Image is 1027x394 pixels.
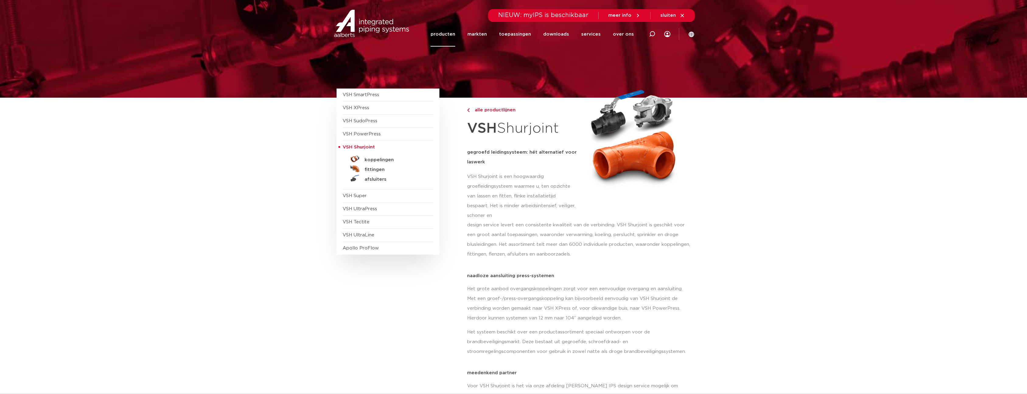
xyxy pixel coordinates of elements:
a: markten [467,22,487,47]
a: alle productlijnen [467,106,577,114]
a: over ons [613,22,634,47]
a: VSH PowerPress [343,132,381,136]
h5: koppelingen [365,157,425,163]
span: NIEUW: myIPS is beschikbaar [498,12,589,18]
h1: Shurjoint [467,117,577,140]
a: VSH Super [343,194,367,198]
a: VSH SudoPress [343,119,377,123]
img: chevron-right.svg [467,108,470,112]
p: naadloze aansluiting press-systemen [467,274,691,278]
a: VSH UltraPress [343,207,377,211]
p: Het grote aanbod overgangskoppelingen zorgt voor een eenvoudige overgang en aansluiting. Met een ... [467,284,691,323]
div: my IPS [664,22,670,47]
a: sluiten [660,13,685,18]
a: downloads [543,22,569,47]
span: sluiten [660,13,676,18]
a: Apollo ProFlow [343,246,379,250]
a: services [581,22,601,47]
nav: Menu [431,22,634,47]
a: afsluiters [343,173,433,183]
a: toepassingen [499,22,531,47]
h5: afsluiters [365,177,425,182]
span: VSH Shurjoint [343,145,375,149]
p: VSH Shurjoint is een hoogwaardig groefleidingsysteem waarmee u, ten opzichte van lassen en fitten... [467,172,577,221]
a: VSH SmartPress [343,92,379,97]
a: meer info [608,13,641,18]
a: producten [431,22,455,47]
a: VSH Tectite [343,220,369,224]
a: VSH UltraLine [343,233,374,237]
a: fittingen [343,164,433,173]
span: meer info [608,13,631,18]
p: design service levert een consistente kwaliteit van de verbinding. VSH Shurjoint is geschikt voor... [467,220,691,259]
a: koppelingen [343,154,433,164]
p: meedenkend partner [467,371,691,375]
p: Het systeem beschikt over een productassortiment speciaal ontworpen voor de brandbeveiligingsmark... [467,327,691,357]
span: alle productlijnen [471,108,515,112]
h5: gegroefd leidingsysteem: hét alternatief voor laswerk [467,148,577,167]
h5: fittingen [365,167,425,173]
a: VSH XPress [343,106,369,110]
strong: VSH [467,121,497,135]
